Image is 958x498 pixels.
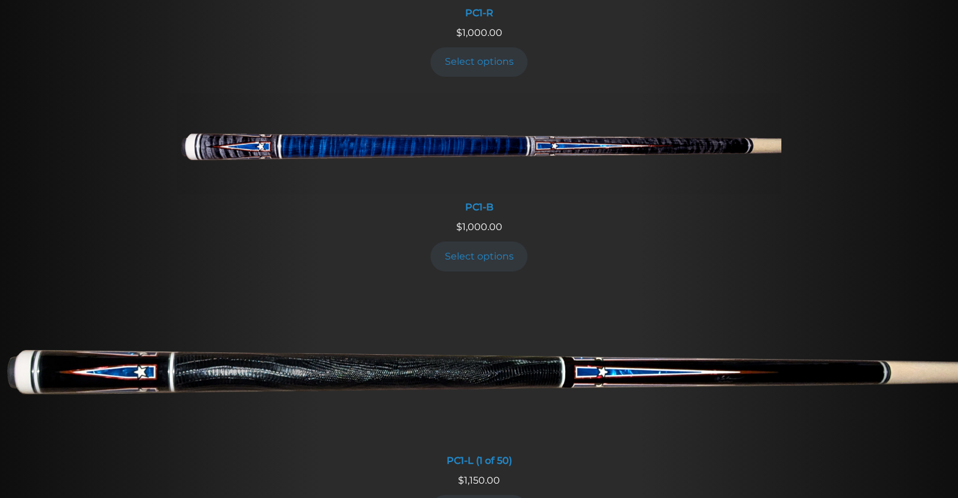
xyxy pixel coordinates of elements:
[456,27,502,38] span: 1,000.00
[177,201,781,213] div: PC1-B
[458,475,464,486] span: $
[177,93,781,220] a: PC1-B PC1-B
[431,47,527,77] a: Add to cart: “PC1-R”
[177,93,781,194] img: PC1-B
[456,221,462,233] span: $
[458,475,500,486] span: 1,150.00
[177,7,781,19] div: PC1-R
[456,221,502,233] span: 1,000.00
[431,242,527,271] a: Add to cart: “PC1-B”
[456,27,462,38] span: $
